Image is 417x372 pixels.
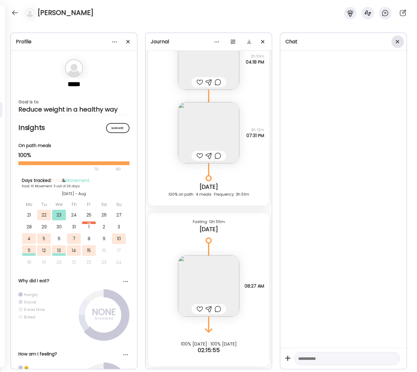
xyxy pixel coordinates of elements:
div: 31 [67,222,81,232]
div: 23 [52,210,66,220]
div: 13 [52,245,66,256]
span: 3h 12m [246,127,264,133]
span: Food [51,177,62,184]
div: Bored [24,314,35,320]
div: On path meals [18,142,129,149]
div: [DATE] - Aug [22,191,126,197]
div: 24 [67,210,81,220]
div: 18 [22,257,36,268]
div: 10 [112,233,126,244]
div: 24 [112,257,126,268]
span: 04:18 PM [246,59,264,65]
div: Hungry [24,292,38,297]
div: 4 [22,233,36,244]
div: Aug [82,222,96,224]
div: 19 [37,257,51,268]
div: 14 [67,245,81,256]
img: images%2FE1Rb976Rv2cRqXHaO3B3zttZ2d83%2F5oQQPJrw7g8aCnc6FFoJ%2F5dGf9vx3PfnjMxP9SKPf_240 [178,102,239,163]
div: 21 [22,210,36,220]
div: 23 [97,257,111,268]
div: 16 [97,245,111,256]
img: images%2FE1Rb976Rv2cRqXHaO3B3zttZ2d83%2FmNA8rdQX7JsKkPIaQ73s%2FZ2Clp2W9H3uLnkTq3VCH_240 [178,29,239,90]
span: Movement [65,177,90,184]
div: Chat [285,38,401,45]
div: 1 [82,222,96,232]
img: images%2FE1Rb976Rv2cRqXHaO3B3zttZ2d83%2FXDDqnIKO7P8DiKtpCQlQ%2Fp6MZDQuJOBnYK1tDj33O_240 [178,255,239,317]
div: It was time [24,307,45,312]
div: 17 [112,245,126,256]
img: bg-avatar-default.svg [65,59,83,78]
div: 9 [97,233,111,244]
div: We [52,199,66,210]
div: Food: 10 Movement: 3 out of 26 days [22,184,126,188]
div: 30 [52,222,66,232]
div: 25 [82,210,96,220]
div: Su [112,199,126,210]
div: 90 [115,165,121,173]
div: 02:15:55 [146,346,272,354]
div: 5 [37,233,51,244]
div: Fasting: 12h 55m [153,218,264,226]
div: Tu [37,199,51,210]
div: 22 [37,210,51,220]
div: Journal [151,38,267,45]
div: 28 [22,222,36,232]
img: bg-avatar-default.svg [26,8,34,17]
div: ☹️ [24,365,29,370]
span: 2h 51m [246,54,264,59]
div: Sa [97,199,111,210]
div: 11 [22,245,36,256]
div: Manage [106,123,129,133]
div: Fr [82,199,96,210]
div: 100% [18,151,129,159]
h4: [PERSON_NAME] [37,8,94,18]
div: Days tracked: & [22,177,126,184]
div: 100% [DATE] · 100% [DATE] [146,341,272,346]
span: 08:27 AM [245,283,264,289]
div: Answered [88,315,119,322]
span: 07:31 PM [246,133,264,138]
div: 6 [52,233,66,244]
div: 22 [82,257,96,268]
div: 15 [82,245,96,256]
div: 2 [97,222,111,232]
div: 12 [37,245,51,256]
div: 7 [67,233,81,244]
div: [DATE] [153,226,264,233]
div: 8 [82,233,96,244]
div: Mo [22,199,36,210]
div: 26 [97,210,111,220]
div: 27 [112,210,126,220]
div: 29 [37,222,51,232]
div: Profile [16,38,132,45]
div: NONE [88,308,119,316]
div: 3 [112,222,126,232]
div: 70 [18,165,114,173]
div: Th [67,199,81,210]
div: Reduce weight in a healthy way [18,106,129,113]
div: [DATE] [153,183,264,191]
div: 20 [52,257,66,268]
h2: Insights [18,123,129,132]
div: 100% on path · 4 meals · Frequency: 3h 51m [153,191,264,198]
div: Why did I eat? [18,278,129,284]
div: Social [24,299,36,305]
div: Goal is to [18,98,129,106]
div: 21 [67,257,81,268]
div: How am I feeling? [18,351,129,357]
